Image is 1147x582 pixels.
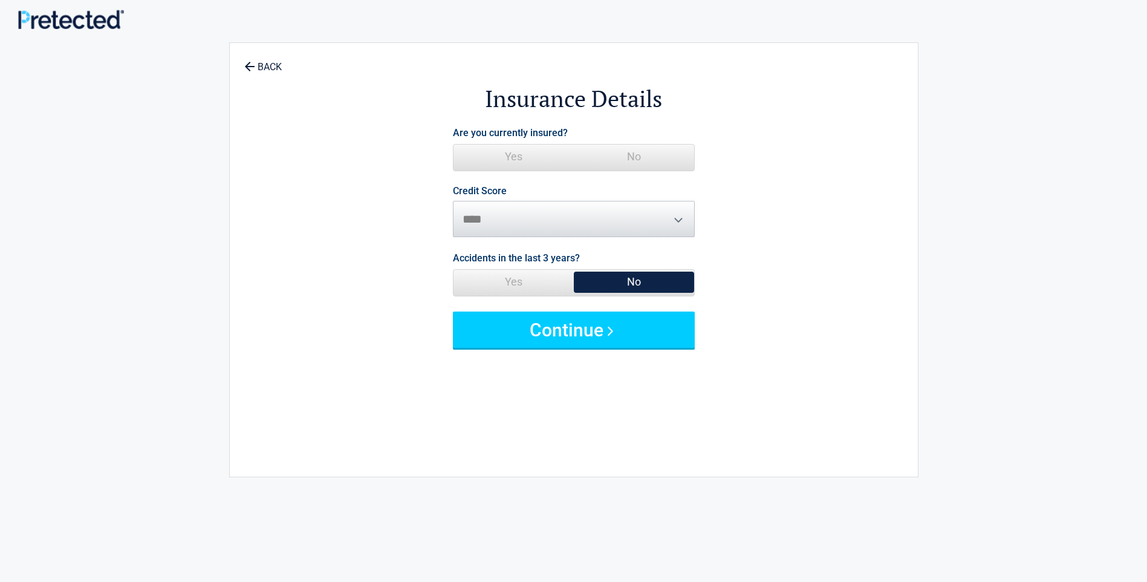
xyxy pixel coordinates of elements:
[574,145,694,169] span: No
[18,10,124,29] img: Main Logo
[453,250,580,266] label: Accidents in the last 3 years?
[453,186,507,196] label: Credit Score
[453,125,568,141] label: Are you currently insured?
[296,83,851,114] h2: Insurance Details
[242,51,284,72] a: BACK
[453,312,695,348] button: Continue
[574,270,694,294] span: No
[453,270,574,294] span: Yes
[453,145,574,169] span: Yes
